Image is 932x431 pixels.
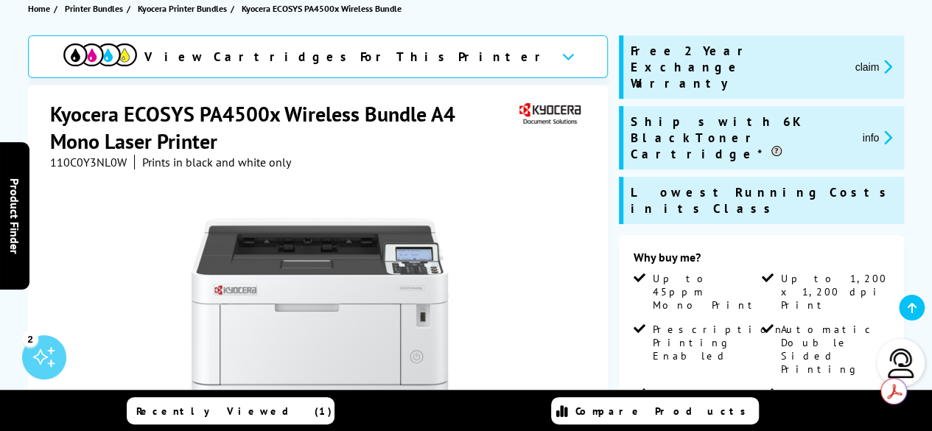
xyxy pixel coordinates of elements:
span: Home [28,1,50,16]
img: Kyocera [516,100,584,127]
a: Recently Viewed (1) [127,397,334,424]
div: Why buy me? [634,250,889,272]
span: Free 2 Year Exchange Warranty [631,43,844,91]
i: Prints in black and white only [142,155,291,169]
a: Home [28,1,54,16]
span: Prescription Printing Enabled [653,323,785,362]
span: USB, Network & Wireless [653,387,759,427]
button: promo-description [850,58,897,75]
span: Ships with 6K Black Toner Cartridge* [631,113,851,162]
span: View Cartridges For This Printer [144,49,550,65]
span: Automatic Double Sided Printing [780,323,886,376]
a: Kyocera Printer Bundles [138,1,231,16]
span: Up to 1,200 x 1,200 dpi Print [780,272,886,312]
button: promo-description [858,129,897,146]
img: user-headset-light.svg [886,348,916,378]
span: Compare Products [575,404,754,418]
a: Printer Bundles [65,1,127,16]
a: Compare Products [551,397,759,424]
h1: Kyocera ECOSYS PA4500x Wireless Bundle A4 Mono Laser Printer [50,100,516,155]
span: 110C0Y3NL0W [50,155,127,169]
span: Printer Bundles [65,1,123,16]
div: 2 [22,330,38,346]
img: cmyk-icon.svg [63,43,137,66]
span: Product Finder [7,178,22,253]
span: Recently Viewed (1) [136,404,332,418]
span: Kyocera Printer Bundles [138,1,227,16]
span: Kyocera ECOSYS PA4500x Wireless Bundle [242,3,402,14]
span: Lowest Running Costs in its Class [631,184,897,217]
span: Up to 45ppm Mono Print [653,272,759,312]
